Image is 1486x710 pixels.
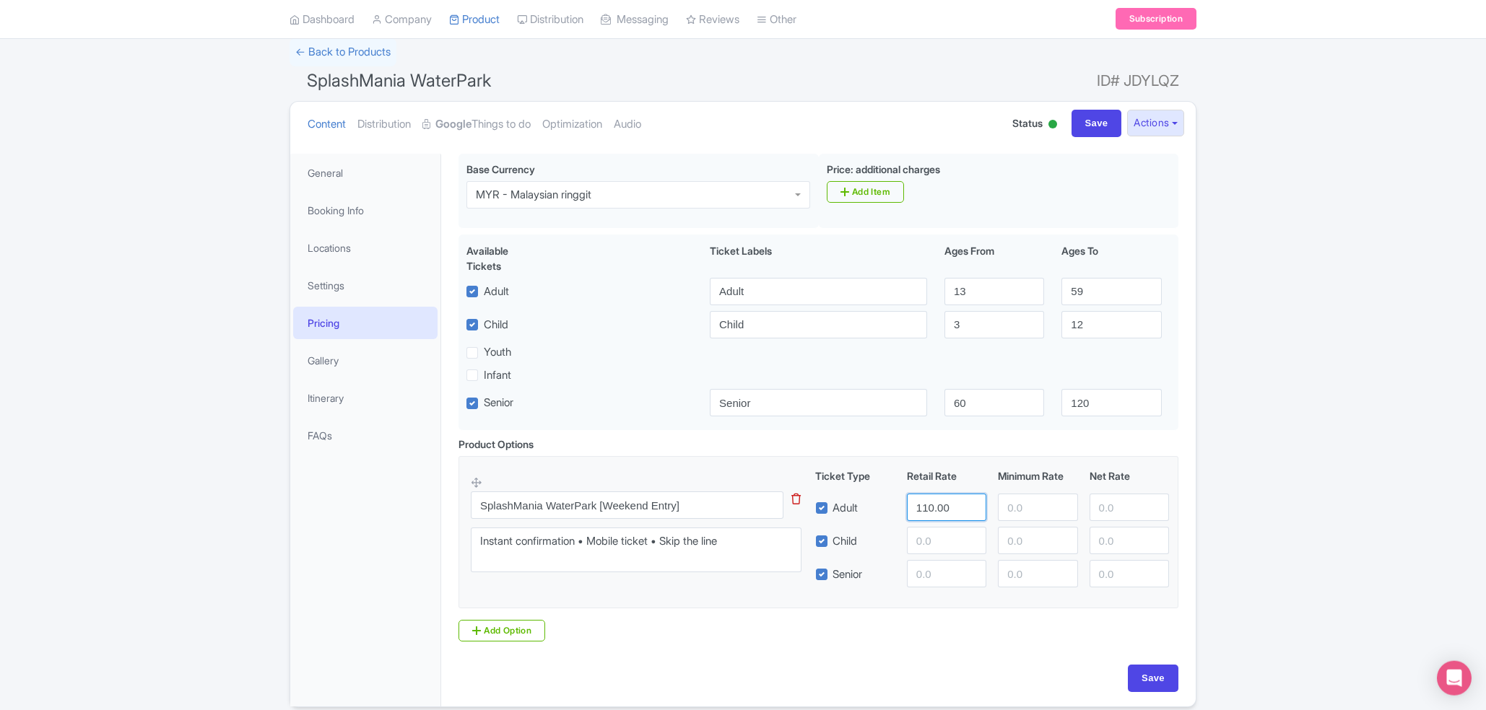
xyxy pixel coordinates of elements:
a: Itinerary [293,382,438,414]
a: Optimization [542,102,602,147]
label: Youth [484,344,511,361]
a: GoogleThings to do [422,102,531,147]
input: Option Name [471,491,783,519]
label: Infant [484,367,511,384]
a: Settings [293,269,438,302]
input: 0.0 [907,494,986,521]
div: Open Intercom Messenger [1437,661,1472,696]
input: Save [1128,665,1178,692]
a: Gallery [293,344,438,377]
input: Save [1072,110,1122,137]
a: FAQs [293,419,438,452]
label: Adult [833,500,859,517]
span: ID# JDYLQZ [1097,66,1179,95]
button: Actions [1127,110,1184,136]
div: Ages To [1053,243,1170,273]
span: Base Currency [466,163,535,175]
div: Product Options [459,437,534,452]
span: SplashMania WaterPark [307,70,491,91]
a: General [293,157,438,189]
input: 0.0 [998,494,1077,521]
label: Child [484,317,508,333]
div: Net Rate [1084,468,1175,483]
a: Subscription [1116,9,1196,30]
input: 0.0 [998,527,1077,554]
div: Ticket Type [810,468,901,483]
div: MYR - Malaysian ringgit [476,188,591,201]
input: 0.0 [1090,527,1169,554]
a: Booking Info [293,194,438,227]
label: Price: additional charges [827,162,940,177]
input: Child [710,311,927,338]
input: 0.0 [1090,494,1169,521]
div: Available Tickets [466,243,544,273]
strong: Google [435,116,472,133]
div: Active [1046,114,1060,136]
label: Adult [484,284,509,300]
a: Pricing [293,307,438,339]
div: Ticket Labels [701,243,936,273]
a: Audio [614,102,641,147]
a: Locations [293,232,438,264]
a: Add Option [459,620,545,641]
a: Distribution [357,102,411,147]
label: Child [833,533,858,550]
a: ← Back to Products [290,38,396,66]
input: Senior [710,389,927,416]
span: Status [1012,115,1043,131]
label: Senior [484,395,513,411]
div: Minimum Rate [992,468,1083,483]
label: Senior [833,566,863,583]
input: 0.0 [1090,560,1169,587]
input: Adult [710,278,927,305]
textarea: Instant confirmation • Mobile ticket • Skip the line [471,527,801,572]
input: 0.0 [907,527,986,554]
input: 0.0 [907,560,986,587]
input: 0.0 [998,560,1077,587]
div: Ages From [936,243,1053,273]
div: Retail Rate [901,468,992,483]
a: Add Item [827,181,904,203]
a: Content [308,102,346,147]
